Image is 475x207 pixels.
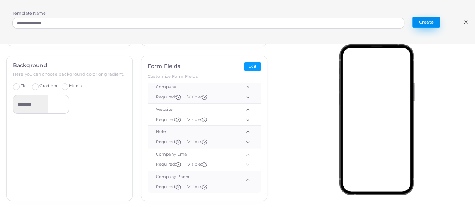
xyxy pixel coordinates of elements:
[39,83,57,88] span: Gradient
[156,174,227,180] div: Company Phone
[187,94,207,100] span: Visible:
[187,162,207,167] span: Visible:
[156,129,227,135] div: Note
[20,83,28,88] span: Flat
[156,139,181,144] span: Required:
[244,62,261,71] button: Edit
[148,74,261,79] h6: Customize Form Fields
[13,72,126,77] h6: Here you can choose background color or gradient.
[148,63,180,70] h4: Form Fields
[156,94,181,100] span: Required:
[69,83,82,88] span: Media
[156,117,181,122] span: Required:
[156,107,227,113] div: Website
[156,151,227,157] div: Company Email
[12,11,46,17] label: Template Name
[156,84,227,90] div: Company
[156,162,181,167] span: Required:
[13,62,126,69] h4: Background
[187,139,207,144] span: Visible:
[156,184,181,189] span: Required:
[412,17,440,28] button: Create
[187,117,207,122] span: Visible:
[187,184,207,189] span: Visible:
